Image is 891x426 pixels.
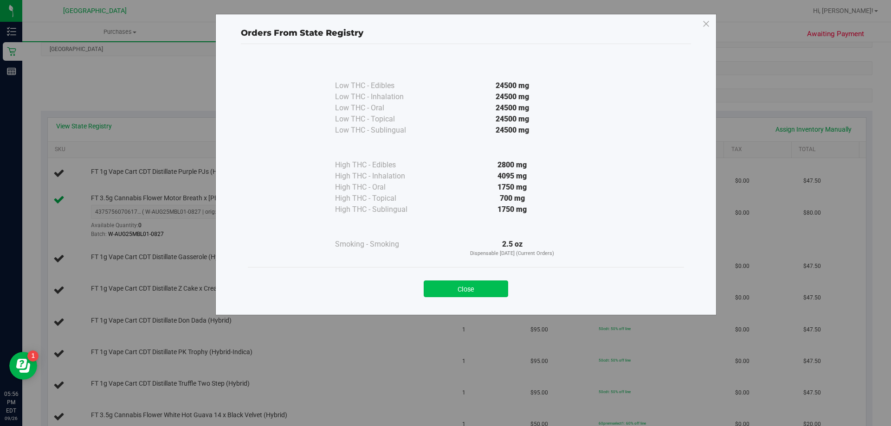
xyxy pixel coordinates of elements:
[428,171,597,182] div: 4095 mg
[428,239,597,258] div: 2.5 oz
[428,80,597,91] div: 24500 mg
[428,125,597,136] div: 24500 mg
[428,182,597,193] div: 1750 mg
[335,125,428,136] div: Low THC - Sublingual
[335,239,428,250] div: Smoking - Smoking
[335,91,428,102] div: Low THC - Inhalation
[241,28,363,38] span: Orders From State Registry
[424,280,508,297] button: Close
[335,204,428,215] div: High THC - Sublingual
[27,350,39,362] iframe: Resource center unread badge
[428,102,597,114] div: 24500 mg
[9,352,37,380] iframe: Resource center
[335,159,428,171] div: High THC - Edibles
[428,193,597,204] div: 700 mg
[335,114,428,125] div: Low THC - Topical
[428,91,597,102] div: 24500 mg
[335,171,428,182] div: High THC - Inhalation
[428,114,597,125] div: 24500 mg
[335,193,428,204] div: High THC - Topical
[335,80,428,91] div: Low THC - Edibles
[335,182,428,193] div: High THC - Oral
[335,102,428,114] div: Low THC - Oral
[428,204,597,215] div: 1750 mg
[428,159,597,171] div: 2800 mg
[428,250,597,258] p: Dispensable [DATE] (Current Orders)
